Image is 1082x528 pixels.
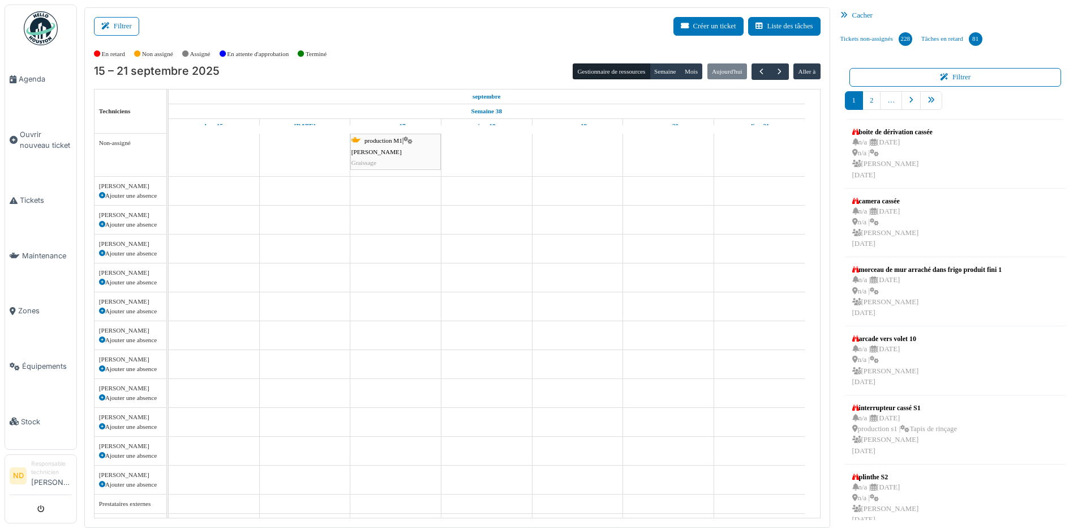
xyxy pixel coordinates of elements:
a: … [880,91,902,110]
button: Semaine [650,63,681,79]
label: En retard [102,49,125,59]
div: Ajouter une absence [99,249,162,258]
div: [PERSON_NAME] [99,355,162,364]
div: Ajouter une absence [99,422,162,432]
span: Agenda [19,74,72,84]
div: [PERSON_NAME] [99,470,162,480]
div: Ajouter une absence [99,364,162,374]
button: Précédent [752,63,770,80]
a: Stock [5,394,76,449]
span: Stock [21,416,72,427]
span: Maintenance [22,250,72,261]
div: n/a | [DATE] n/a | [PERSON_NAME] [DATE] [852,482,919,526]
div: | [351,135,440,168]
a: Zones [5,283,76,339]
div: [PERSON_NAME] [99,239,162,249]
div: 81 [969,32,982,46]
span: production M1 [364,137,402,144]
a: 16 septembre 2025 [291,119,319,133]
div: morceau de mur arraché dans frigo produit fini 1 [852,265,1002,275]
a: 21 septembre 2025 [746,119,772,133]
span: Ouvrir nouveau ticket [20,129,72,151]
div: [PERSON_NAME] [99,412,162,422]
label: Terminé [306,49,327,59]
div: n/a | [DATE] n/a | [PERSON_NAME] [DATE] [852,344,919,388]
a: Équipements [5,339,76,394]
span: Graissage [351,159,376,166]
div: Responsable technicien [31,459,72,477]
button: Filtrer [94,17,139,36]
a: morceau de mur arraché dans frigo produit fini 1 n/a |[DATE] n/a | [PERSON_NAME][DATE] [849,262,1005,321]
a: Tickets [5,173,76,228]
button: Mois [680,63,703,79]
div: [PERSON_NAME] [99,297,162,306]
div: Prestataires externes [99,499,162,509]
div: [PERSON_NAME] [99,268,162,278]
div: camera cassée [852,196,919,206]
a: ND Responsable technicien[PERSON_NAME] [10,459,72,495]
span: Zones [18,305,72,316]
a: 17 septembre 2025 [383,119,409,133]
a: arcade vers volet 10 n/a |[DATE] n/a | [PERSON_NAME][DATE] [849,331,922,390]
a: Agenda [5,52,76,107]
div: n/a | [DATE] n/a | [PERSON_NAME] [DATE] [852,275,1002,318]
label: En attente d'approbation [227,49,289,59]
nav: pager [845,91,1066,119]
a: Semaine 38 [469,104,505,118]
div: [PERSON_NAME] [99,384,162,393]
button: Suivant [770,63,789,80]
div: Non-assigné [99,138,162,148]
div: [PERSON_NAME] [99,181,162,191]
button: Filtrer [849,68,1062,87]
span: Techniciens [99,108,131,114]
a: camera cassée n/a |[DATE] n/a | [PERSON_NAME][DATE] [849,193,922,253]
a: interrupteur cassé S1 n/a |[DATE] production s1 |Tapis de rinçage [PERSON_NAME][DATE] [849,400,960,459]
div: Cacher [836,7,1075,24]
a: boite de dérivation cassée n/a |[DATE] n/a | [PERSON_NAME][DATE] [849,124,935,184]
div: n/a | [DATE] n/a | [PERSON_NAME] [DATE] [852,206,919,250]
div: interrupteur cassé S1 [852,403,957,413]
div: 228 [899,32,912,46]
button: Aujourd'hui [707,63,747,79]
div: n/a | [DATE] n/a | [PERSON_NAME] [DATE] [852,137,933,181]
div: Ajouter une absence [99,191,162,201]
a: 1 [845,91,863,110]
a: 15 septembre 2025 [202,119,226,133]
div: Ajouter une absence [99,451,162,461]
li: ND [10,467,27,484]
img: Badge_color-CXgf-gQk.svg [24,11,58,45]
li: [PERSON_NAME] [31,459,72,492]
a: Maintenance [5,228,76,284]
button: Liste des tâches [748,17,821,36]
a: 15 septembre 2025 [470,90,504,104]
div: [PERSON_NAME] [99,210,162,220]
button: Créer un ticket [673,17,744,36]
span: Tickets [20,195,72,206]
a: 20 septembre 2025 [655,119,681,133]
div: arcade vers volet 10 [852,334,919,344]
div: Ajouter une absence [99,306,162,316]
a: Tickets non-assignés [836,24,917,54]
a: Tâches en retard [917,24,987,54]
div: Ajouter une absence [99,480,162,489]
a: 2 [862,91,881,110]
span: [PERSON_NAME] [351,148,402,155]
div: Ajouter une absence [99,393,162,403]
label: Non assigné [142,49,173,59]
button: Aller à [793,63,820,79]
a: 18 septembre 2025 [475,119,499,133]
button: Gestionnaire de ressources [573,63,650,79]
div: [PERSON_NAME] [99,326,162,335]
label: Assigné [190,49,211,59]
a: Ouvrir nouveau ticket [5,107,76,173]
span: Équipements [22,361,72,372]
div: Ajouter une absence [99,335,162,345]
div: Ajouter une absence [99,278,162,287]
div: n/a | [DATE] production s1 | Tapis de rinçage [PERSON_NAME] [DATE] [852,413,957,457]
div: boite de dérivation cassée [852,127,933,137]
div: plinthe S2 [852,472,919,482]
div: Ajouter une absence [99,220,162,229]
h2: 15 – 21 septembre 2025 [94,65,220,78]
a: 19 septembre 2025 [565,119,590,133]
